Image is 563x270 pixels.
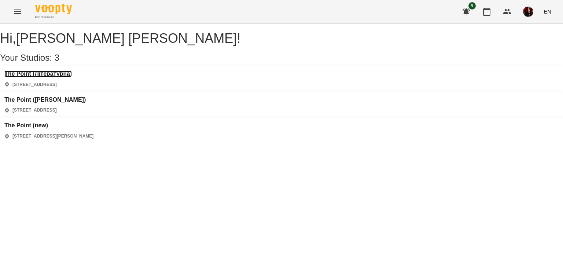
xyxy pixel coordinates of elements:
span: 9 [468,2,476,10]
button: EN [541,5,554,18]
p: [STREET_ADDRESS] [12,107,57,113]
span: EN [544,8,551,15]
p: [STREET_ADDRESS] [12,82,57,88]
span: For Business [35,15,72,20]
a: The Point ([PERSON_NAME]) [4,97,86,103]
img: 11eefa85f2c1bcf485bdfce11c545767.jpg [523,7,533,17]
button: Menu [9,3,26,20]
span: 3 [55,53,59,63]
a: The Point (new) [4,122,93,129]
img: Voopty Logo [35,4,72,14]
p: [STREET_ADDRESS][PERSON_NAME] [12,133,93,139]
a: The Point (Літературна) [4,71,72,77]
